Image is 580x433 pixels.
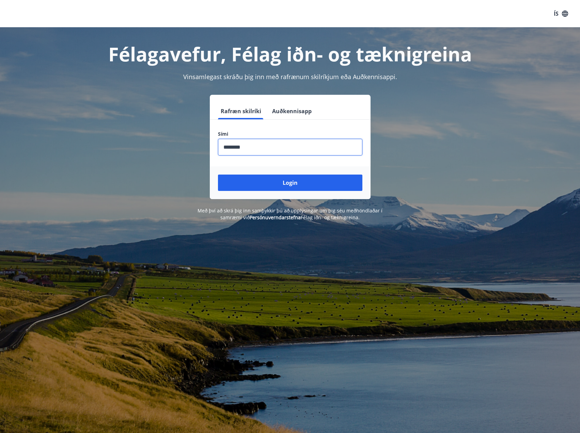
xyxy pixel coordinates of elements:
a: Persónuverndarstefna [250,214,301,221]
button: Rafræn skilríki [218,103,264,119]
label: Sími [218,131,362,137]
span: Vinsamlegast skráðu þig inn með rafrænum skilríkjum eða Auðkennisappi. [183,73,397,81]
button: Auðkennisapp [269,103,314,119]
span: Með því að skrá þig inn samþykkir þú að upplýsingar um þig séu meðhöndlaðar í samræmi við Félag i... [198,207,382,221]
button: ÍS [550,8,572,20]
button: Login [218,175,362,191]
h1: Félagavefur, Félag iðn- og tæknigreina [53,41,527,67]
